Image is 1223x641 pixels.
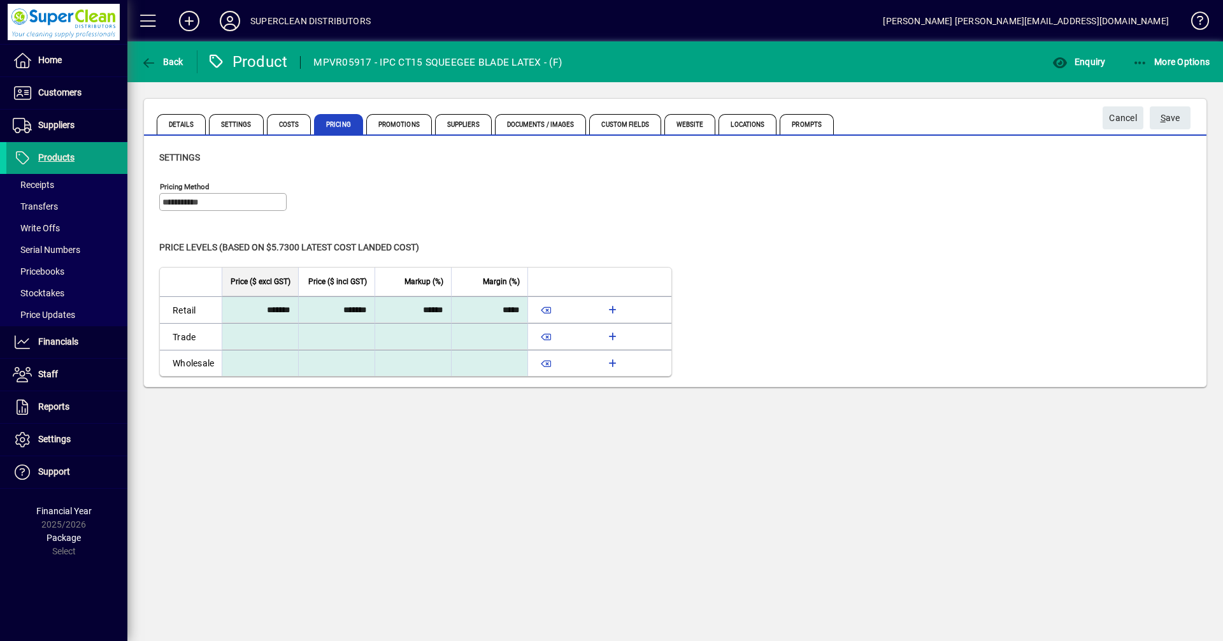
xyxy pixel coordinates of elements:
[1161,113,1166,123] span: S
[38,434,71,444] span: Settings
[6,359,127,391] a: Staff
[160,350,222,376] td: Wholesale
[46,533,81,543] span: Package
[6,77,127,109] a: Customers
[6,304,127,326] a: Price Updates
[1052,57,1105,67] span: Enquiry
[1133,57,1210,67] span: More Options
[13,288,64,298] span: Stocktakes
[6,45,127,76] a: Home
[6,217,127,239] a: Write Offs
[127,50,197,73] app-page-header-button: Back
[366,114,432,134] span: Promotions
[13,223,60,233] span: Write Offs
[404,275,443,289] span: Markup (%)
[6,174,127,196] a: Receipts
[308,275,367,289] span: Price ($ incl GST)
[1150,106,1191,129] button: Save
[231,275,290,289] span: Price ($ excl GST)
[1049,50,1108,73] button: Enquiry
[883,11,1169,31] div: [PERSON_NAME] [PERSON_NAME][EMAIL_ADDRESS][DOMAIN_NAME]
[6,456,127,488] a: Support
[13,201,58,212] span: Transfers
[780,114,834,134] span: Prompts
[6,326,127,358] a: Financials
[169,10,210,32] button: Add
[314,114,363,134] span: Pricing
[38,55,62,65] span: Home
[6,239,127,261] a: Serial Numbers
[38,336,78,347] span: Financials
[13,180,54,190] span: Receipts
[6,282,127,304] a: Stocktakes
[1103,106,1143,129] button: Cancel
[207,52,288,72] div: Product
[13,245,80,255] span: Serial Numbers
[495,114,587,134] span: Documents / Images
[1161,108,1180,129] span: ave
[1109,108,1137,129] span: Cancel
[160,296,222,323] td: Retail
[38,369,58,379] span: Staff
[36,506,92,516] span: Financial Year
[6,391,127,423] a: Reports
[159,152,200,162] span: Settings
[1182,3,1207,44] a: Knowledge Base
[6,261,127,282] a: Pricebooks
[589,114,661,134] span: Custom Fields
[38,87,82,97] span: Customers
[250,11,371,31] div: SUPERCLEAN DISTRIBUTORS
[6,196,127,217] a: Transfers
[38,466,70,477] span: Support
[209,114,264,134] span: Settings
[13,310,75,320] span: Price Updates
[719,114,776,134] span: Locations
[38,120,75,130] span: Suppliers
[38,152,75,162] span: Products
[13,266,64,277] span: Pricebooks
[6,110,127,141] a: Suppliers
[267,114,311,134] span: Costs
[435,114,492,134] span: Suppliers
[210,10,250,32] button: Profile
[160,182,210,191] mat-label: Pricing method
[160,323,222,350] td: Trade
[159,242,419,252] span: Price levels (based on $5.7300 Latest cost landed cost)
[6,424,127,456] a: Settings
[141,57,183,67] span: Back
[157,114,206,134] span: Details
[313,52,562,73] div: MPVR05917 - IPC CT15 SQUEEGEE BLADE LATEX - (F)
[138,50,187,73] button: Back
[1129,50,1213,73] button: More Options
[38,401,69,412] span: Reports
[664,114,716,134] span: Website
[483,275,520,289] span: Margin (%)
